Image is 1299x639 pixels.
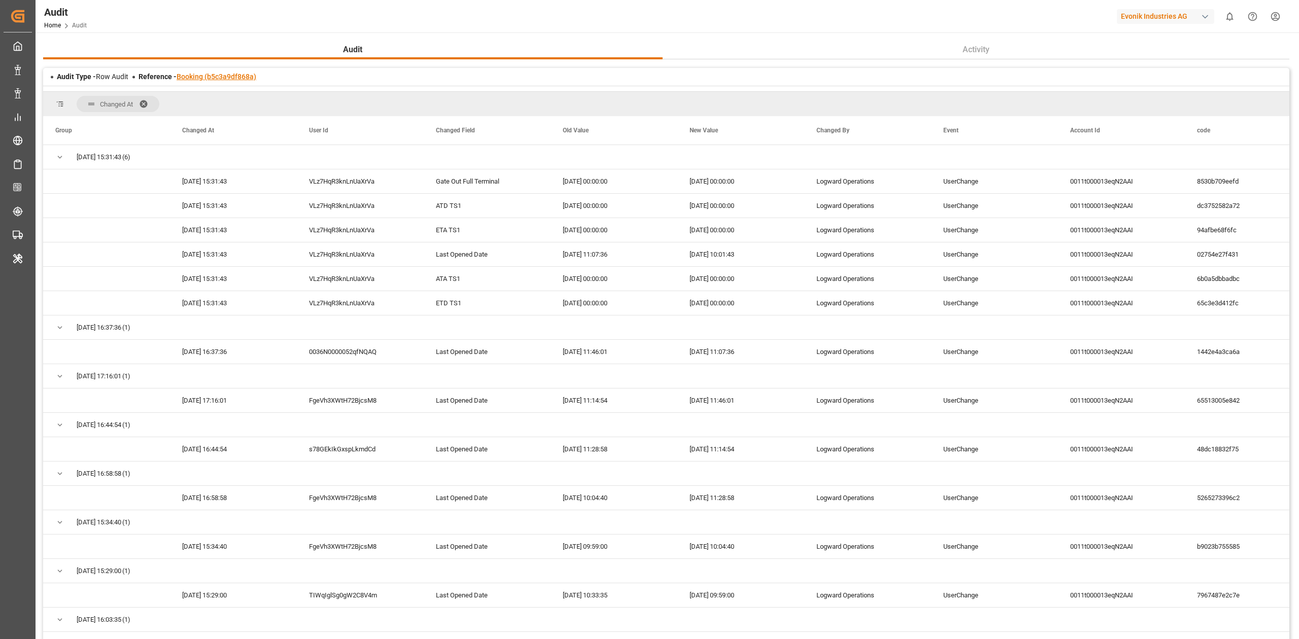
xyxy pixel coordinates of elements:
[424,388,551,412] div: Last Opened Date
[297,583,424,607] div: TIWqIglSg0gW2C8V4m
[424,267,551,291] div: ATA TS1
[170,194,297,218] div: [DATE] 15:31:43
[55,127,72,134] span: Group
[804,194,931,218] div: Logward Operations
[297,388,424,412] div: FgeVh3XWtH72BjcsM8
[551,437,677,461] div: [DATE] 11:28:58
[1058,291,1185,315] div: 0011t000013eqN2AAI
[804,267,931,291] div: Logward Operations
[297,437,424,461] div: s78GEkIkGxspLkmdCd
[551,267,677,291] div: [DATE] 00:00:00
[931,583,1058,607] div: UserChange
[44,5,87,20] div: Audit
[551,242,677,266] div: [DATE] 11:07:36
[77,608,121,631] span: [DATE] 16:03:35
[677,194,804,218] div: [DATE] 00:00:00
[77,413,121,437] span: [DATE] 16:44:54
[44,22,61,29] a: Home
[1058,340,1185,364] div: 0011t000013eqN2AAI
[170,169,297,193] div: [DATE] 15:31:43
[804,388,931,412] div: Logward Operations
[77,146,121,169] span: [DATE] 15:31:43
[297,486,424,510] div: FgeVh3XWtH72BjcsM8
[424,218,551,242] div: ETA TS1
[424,340,551,364] div: Last Opened Date
[931,169,1058,193] div: UserChange
[170,218,297,242] div: [DATE] 15:31:43
[297,194,424,218] div: VLz7HqR3knLnUaXrVa
[551,486,677,510] div: [DATE] 10:04:40
[931,486,1058,510] div: UserChange
[804,291,931,315] div: Logward Operations
[1058,218,1185,242] div: 0011t000013eqN2AAI
[170,437,297,461] div: [DATE] 16:44:54
[170,535,297,558] div: [DATE] 15:34:40
[339,44,366,56] span: Audit
[122,511,130,534] span: (1)
[931,242,1058,266] div: UserChange
[931,340,1058,364] div: UserChange
[297,535,424,558] div: FgeVh3XWtH72BjcsM8
[1241,5,1264,28] button: Help Center
[297,169,424,193] div: VLz7HqR3knLnUaXrVa
[1117,7,1218,26] button: Evonik Industries AG
[677,291,804,315] div: [DATE] 00:00:00
[77,316,121,339] span: [DATE] 16:37:36
[943,127,959,134] span: Event
[77,511,121,534] span: [DATE] 15:34:40
[804,340,931,364] div: Logward Operations
[122,608,130,631] span: (1)
[1070,127,1100,134] span: Account Id
[170,291,297,315] div: [DATE] 15:31:43
[804,535,931,558] div: Logward Operations
[551,218,677,242] div: [DATE] 00:00:00
[677,486,804,510] div: [DATE] 11:28:58
[677,169,804,193] div: [DATE] 00:00:00
[1058,583,1185,607] div: 0011t000013eqN2AAI
[43,40,663,59] button: Audit
[551,169,677,193] div: [DATE] 00:00:00
[297,291,424,315] div: VLz7HqR3knLnUaXrVa
[297,267,424,291] div: VLz7HqR3knLnUaXrVa
[804,169,931,193] div: Logward Operations
[1058,486,1185,510] div: 0011t000013eqN2AAI
[170,267,297,291] div: [DATE] 15:31:43
[677,583,804,607] div: [DATE] 09:59:00
[122,316,130,339] span: (1)
[677,242,804,266] div: [DATE] 10:01:43
[677,535,804,558] div: [DATE] 10:04:40
[57,73,96,81] span: Audit Type -
[551,583,677,607] div: [DATE] 10:33:35
[551,291,677,315] div: [DATE] 00:00:00
[931,194,1058,218] div: UserChange
[931,437,1058,461] div: UserChange
[677,388,804,412] div: [DATE] 11:46:01
[1058,194,1185,218] div: 0011t000013eqN2AAI
[804,583,931,607] div: Logward Operations
[1058,169,1185,193] div: 0011t000013eqN2AAI
[57,72,128,82] div: Row Audit
[1058,242,1185,266] div: 0011t000013eqN2AAI
[931,267,1058,291] div: UserChange
[804,242,931,266] div: Logward Operations
[804,486,931,510] div: Logward Operations
[424,242,551,266] div: Last Opened Date
[1218,5,1241,28] button: show 0 new notifications
[77,462,121,485] span: [DATE] 16:58:58
[931,535,1058,558] div: UserChange
[1058,267,1185,291] div: 0011t000013eqN2AAI
[1058,437,1185,461] div: 0011t000013eqN2AAI
[677,437,804,461] div: [DATE] 11:14:54
[77,365,121,388] span: [DATE] 17:16:01
[100,100,133,108] span: Changed At
[122,462,130,485] span: (1)
[931,291,1058,315] div: UserChange
[804,218,931,242] div: Logward Operations
[959,44,994,56] span: Activity
[551,194,677,218] div: [DATE] 00:00:00
[170,388,297,412] div: [DATE] 17:16:01
[1117,9,1214,24] div: Evonik Industries AG
[297,242,424,266] div: VLz7HqR3knLnUaXrVa
[816,127,849,134] span: Changed By
[122,413,130,437] span: (1)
